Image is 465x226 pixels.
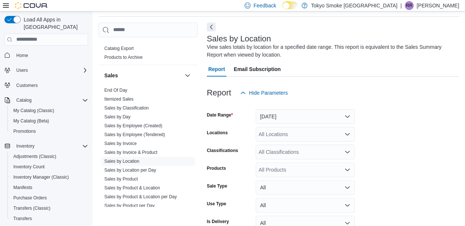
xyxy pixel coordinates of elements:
a: Sales by Invoice [104,141,137,146]
span: Adjustments (Classic) [13,154,56,159]
div: Products [98,44,198,65]
span: Dark Mode [282,9,283,10]
span: Purchase Orders [10,193,88,202]
span: Catalog [16,97,31,103]
span: RR [406,1,412,10]
span: Report [208,62,225,77]
a: Inventory Manager (Classic) [10,173,72,182]
span: Adjustments (Classic) [10,152,88,161]
a: Catalog Export [104,46,134,51]
button: Sales [104,72,182,79]
a: My Catalog (Classic) [10,106,57,115]
span: My Catalog (Classic) [10,106,88,115]
button: Products [183,29,192,38]
span: Transfers [13,216,32,222]
span: Sales by Classification [104,105,149,111]
button: Transfers [7,213,91,224]
span: Inventory [16,143,34,149]
span: Sales by Invoice [104,141,137,146]
a: Sales by Product & Location per Day [104,194,177,199]
button: Inventory [13,142,37,151]
span: Email Subscription [234,62,281,77]
a: Home [13,51,31,60]
label: Date Range [207,112,233,118]
p: | [400,1,402,10]
span: Inventory Manager (Classic) [10,173,88,182]
button: All [256,198,355,213]
h3: Sales by Location [207,34,271,43]
span: Customers [13,81,88,90]
span: Sales by Product & Location [104,185,160,191]
a: Transfers (Classic) [10,204,53,213]
button: Hide Parameters [237,85,291,100]
input: Dark Mode [282,1,298,9]
a: Inventory Count [10,162,48,171]
span: Sales by Location [104,158,139,164]
button: Open list of options [344,131,350,137]
img: Cova [15,2,48,9]
span: Inventory Count [13,164,45,170]
button: Users [13,66,31,75]
label: Products [207,165,226,171]
span: Products to Archive [104,54,142,60]
button: Adjustments (Classic) [7,151,91,162]
button: Transfers (Classic) [7,203,91,213]
button: My Catalog (Classic) [7,105,91,116]
span: Sales by Location per Day [104,167,156,173]
span: Promotions [13,128,36,134]
span: End Of Day [104,87,127,93]
label: Classifications [207,148,238,154]
a: Sales by Product [104,176,138,182]
span: Transfers (Classic) [10,204,88,213]
span: Hide Parameters [249,89,288,97]
a: Customers [13,81,41,90]
span: Feedback [253,2,276,9]
p: Tokyo Smoke [GEOGRAPHIC_DATA] [311,1,398,10]
div: View sales totals by location for a specified date range. This report is equivalent to the Sales ... [207,43,455,59]
span: My Catalog (Classic) [13,108,54,114]
a: Purchase Orders [10,193,50,202]
span: Sales by Employee (Tendered) [104,132,165,138]
button: Catalog [1,95,91,105]
button: Promotions [7,126,91,136]
a: Sales by Day [104,114,131,119]
h3: Report [207,88,231,97]
button: Sales [183,71,192,80]
p: [PERSON_NAME] [417,1,459,10]
a: Sales by Employee (Tendered) [104,132,165,137]
span: Transfers (Classic) [13,205,50,211]
span: Itemized Sales [104,96,134,102]
span: My Catalog (Beta) [10,117,88,125]
div: Sales [98,86,198,213]
label: Use Type [207,201,226,207]
a: Sales by Location per Day [104,168,156,173]
span: Customers [16,82,38,88]
a: Adjustments (Classic) [10,152,59,161]
button: Catalog [13,96,34,105]
span: Inventory [13,142,88,151]
button: Open list of options [344,167,350,173]
span: Manifests [13,185,32,190]
span: Catalog [13,96,88,105]
span: Load All Apps in [GEOGRAPHIC_DATA] [21,16,88,31]
a: Sales by Employee (Created) [104,123,162,128]
label: Is Delivery [207,219,229,225]
span: Home [16,53,28,58]
span: Transfers [10,214,88,223]
span: Manifests [10,183,88,192]
a: Sales by Invoice & Product [104,150,157,155]
label: Sale Type [207,183,227,189]
h3: Sales [104,72,118,79]
a: My Catalog (Beta) [10,117,52,125]
div: Ryan Ridsdale [405,1,414,10]
span: Users [13,66,88,75]
a: Sales by Product per Day [104,203,155,208]
span: Inventory Manager (Classic) [13,174,69,180]
span: Sales by Invoice & Product [104,149,157,155]
span: My Catalog (Beta) [13,118,49,124]
button: Home [1,50,91,61]
span: Home [13,51,88,60]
